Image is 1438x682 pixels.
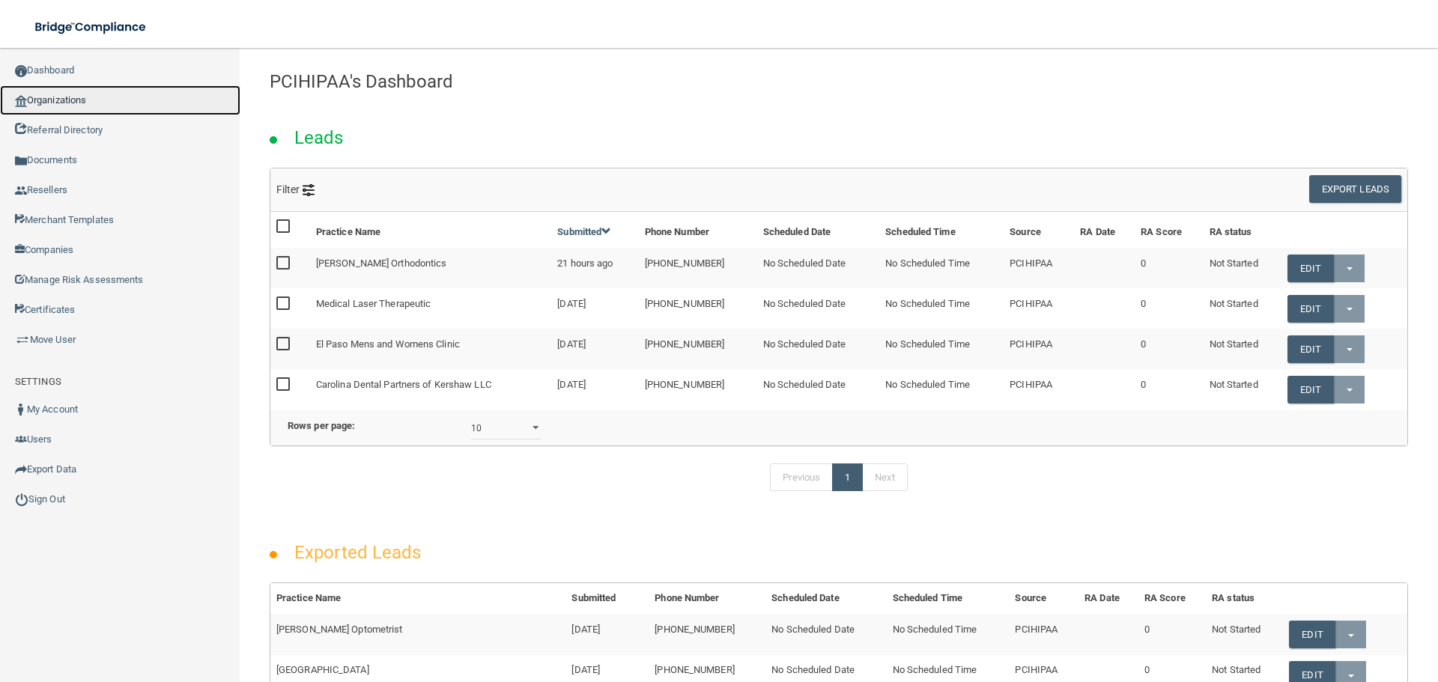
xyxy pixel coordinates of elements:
a: 1 [832,463,863,492]
td: [PHONE_NUMBER] [639,288,757,329]
b: Rows per page: [288,420,355,431]
td: No Scheduled Time [879,369,1004,409]
th: Submitted [565,583,649,614]
img: bridge_compliance_login_screen.278c3ca4.svg [22,12,160,43]
th: Scheduled Date [757,212,880,248]
a: Edit [1287,376,1333,404]
label: SETTINGS [15,373,61,391]
td: [PHONE_NUMBER] [639,329,757,369]
img: icon-users.e205127d.png [15,433,27,445]
td: [PERSON_NAME] Optometrist [270,614,565,654]
th: Scheduled Date [765,583,886,614]
th: Scheduled Time [887,583,1010,614]
img: icon-documents.8dae5593.png [15,155,27,167]
td: PCIHIPAA [1004,288,1074,329]
td: 0 [1135,369,1203,409]
td: PCIHIPAA [1004,369,1074,409]
span: Filter [276,183,315,195]
td: PCIHIPAA [1004,329,1074,369]
th: RA Score [1135,212,1203,248]
th: Practice Name [270,583,565,614]
td: [PHONE_NUMBER] [639,369,757,409]
button: Export Leads [1309,175,1401,203]
th: Practice Name [310,212,551,248]
h2: Leads [279,117,359,159]
td: No Scheduled Date [757,248,880,288]
th: Source [1009,583,1078,614]
img: icon-filter@2x.21656d0b.png [303,184,315,196]
iframe: Drift Widget Chat Controller [1179,576,1420,636]
img: icon-export.b9366987.png [15,463,27,475]
td: Carolina Dental Partners of Kershaw LLC [310,369,551,409]
img: briefcase.64adab9b.png [15,332,30,347]
img: ic_power_dark.7ecde6b1.png [15,493,28,506]
td: PCIHIPAA [1009,614,1078,654]
td: No Scheduled Date [765,614,886,654]
h2: Exported Leads [279,532,436,573]
img: ic_reseller.de258add.png [15,185,27,197]
td: [DATE] [565,614,649,654]
a: Previous [770,463,833,492]
td: No Scheduled Time [879,288,1004,329]
td: No Scheduled Date [757,329,880,369]
td: No Scheduled Date [757,288,880,329]
td: 0 [1135,248,1203,288]
td: No Scheduled Time [879,248,1004,288]
img: ic_dashboard_dark.d01f4a41.png [15,65,27,77]
th: Phone Number [639,212,757,248]
td: 0 [1135,288,1203,329]
td: PCIHIPAA [1004,248,1074,288]
td: Not Started [1204,288,1282,329]
a: Edit [1287,295,1333,323]
a: Submitted [557,226,611,237]
td: No Scheduled Time [887,614,1010,654]
td: Not Started [1204,329,1282,369]
td: El Paso Mens and Womens Clinic [310,329,551,369]
td: [DATE] [551,288,638,329]
td: Not Started [1204,248,1282,288]
th: RA Score [1138,583,1206,614]
td: Medical Laser Therapeutic [310,288,551,329]
th: RA status [1204,212,1282,248]
td: 0 [1138,614,1206,654]
td: [PERSON_NAME] Orthodontics [310,248,551,288]
a: Edit [1287,255,1333,282]
a: Next [862,463,907,492]
td: No Scheduled Time [879,329,1004,369]
th: RA Date [1078,583,1138,614]
img: organization-icon.f8decf85.png [15,95,27,107]
th: RA Date [1074,212,1135,248]
th: Scheduled Time [879,212,1004,248]
td: 21 hours ago [551,248,638,288]
td: [DATE] [551,369,638,409]
th: Phone Number [649,583,765,614]
td: 0 [1135,329,1203,369]
td: [PHONE_NUMBER] [649,614,765,654]
td: [DATE] [551,329,638,369]
h4: PCIHIPAA's Dashboard [270,72,1408,91]
th: Source [1004,212,1074,248]
a: Edit [1287,335,1333,363]
td: [PHONE_NUMBER] [639,248,757,288]
td: No Scheduled Date [757,369,880,409]
td: Not Started [1204,369,1282,409]
img: ic_user_dark.df1a06c3.png [15,404,27,415]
